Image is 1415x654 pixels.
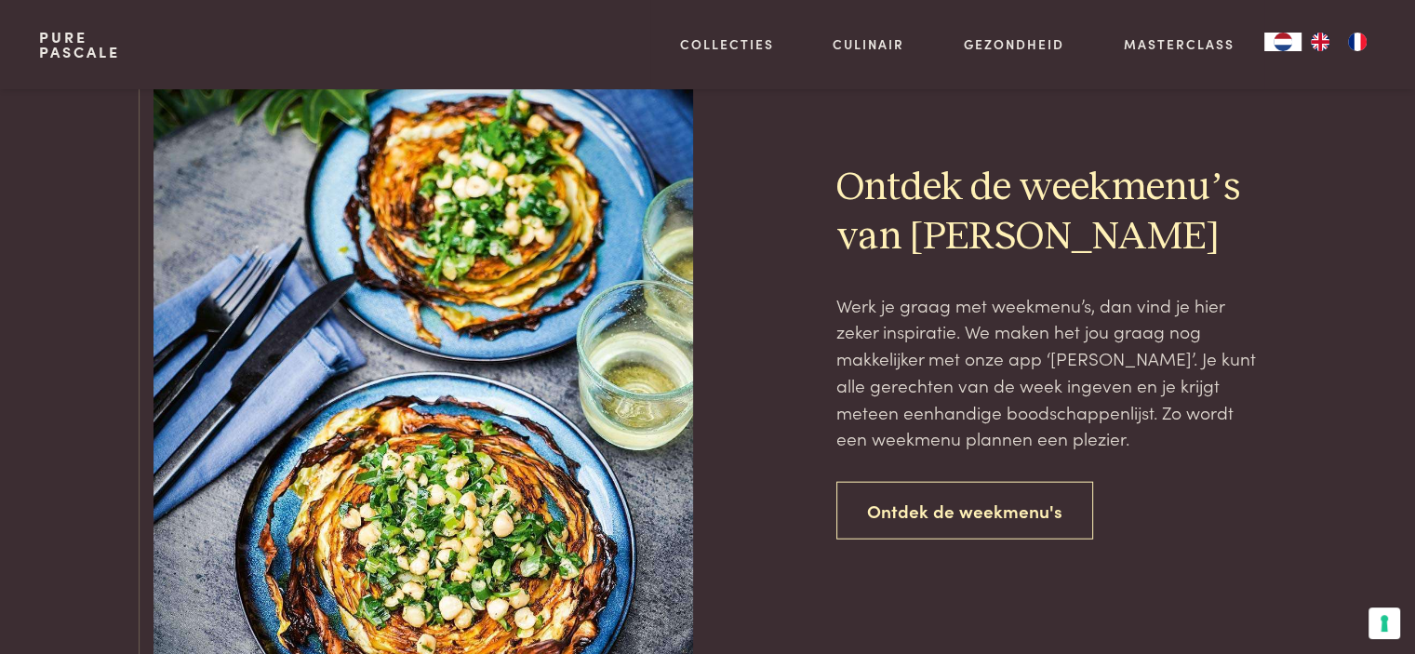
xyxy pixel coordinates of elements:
[1124,34,1235,54] a: Masterclass
[836,164,1262,262] h2: Ontdek de weekmenu’s van [PERSON_NAME]
[1368,607,1400,639] button: Uw voorkeuren voor toestemming voor trackingtechnologieën
[39,30,120,60] a: PurePascale
[836,482,1093,541] a: Ontdek de weekmenu's
[1264,33,1302,51] div: Language
[1339,33,1376,51] a: FR
[1302,33,1339,51] a: EN
[833,34,904,54] a: Culinair
[836,292,1262,452] p: Werk je graag met weekmenu’s, dan vind je hier zeker inspiratie. We maken het jou graag nog makke...
[1264,33,1376,51] aside: Language selected: Nederlands
[964,34,1064,54] a: Gezondheid
[1302,33,1376,51] ul: Language list
[680,34,774,54] a: Collecties
[1264,33,1302,51] a: NL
